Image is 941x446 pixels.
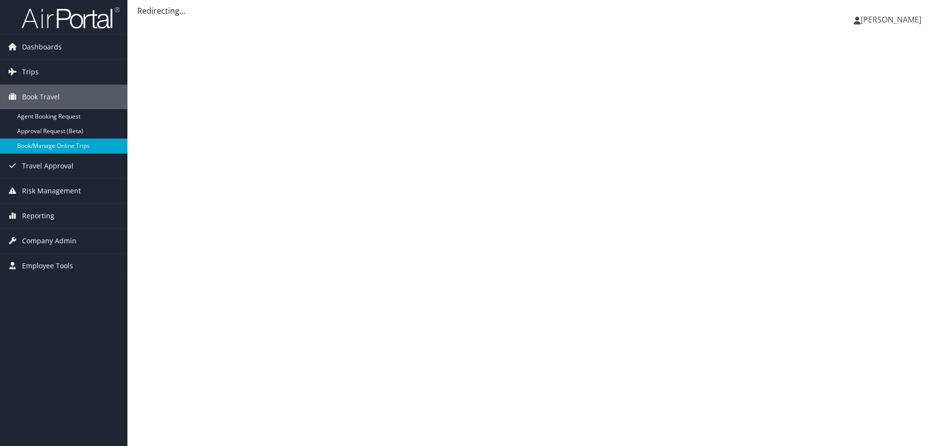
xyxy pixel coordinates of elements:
[137,5,931,17] div: Redirecting...
[22,204,54,228] span: Reporting
[22,60,39,84] span: Trips
[22,179,81,203] span: Risk Management
[22,229,76,253] span: Company Admin
[22,154,74,178] span: Travel Approval
[854,5,931,34] a: [PERSON_NAME]
[22,35,62,59] span: Dashboards
[861,14,921,25] span: [PERSON_NAME]
[22,254,73,278] span: Employee Tools
[22,85,60,109] span: Book Travel
[22,6,120,29] img: airportal-logo.png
